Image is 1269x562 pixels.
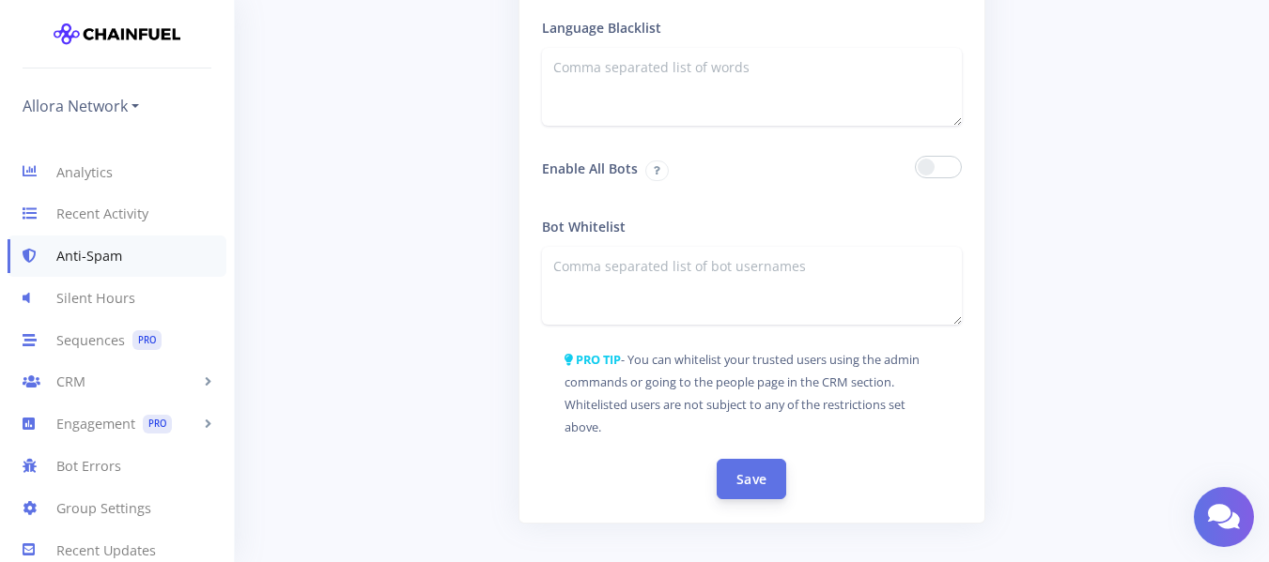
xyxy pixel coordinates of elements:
img: chainfuel-logo [54,15,180,53]
label: Enable All Bots [528,148,751,191]
small: - You can whitelist your trusted users using the admin commands or going to the people page in th... [565,351,920,435]
strong: PRO TIP [576,351,621,368]
a: Anti-Spam [8,235,226,278]
label: Bot Whitelist [542,206,626,247]
button: Save [717,459,786,499]
label: Language Blacklist [542,8,661,48]
span: PRO [132,330,162,350]
a: Allora Network [23,91,139,121]
span: PRO [143,415,172,434]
